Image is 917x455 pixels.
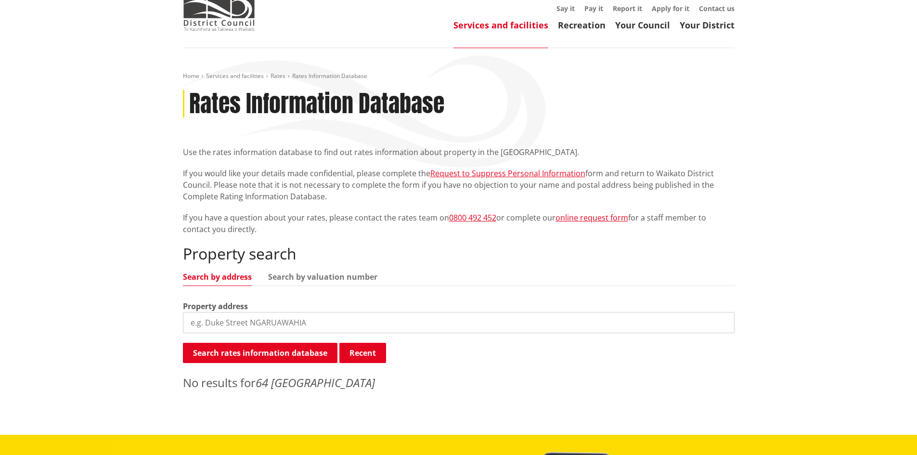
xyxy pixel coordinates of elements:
[189,90,444,118] h1: Rates Information Database
[873,415,907,449] iframe: Messenger Launcher
[339,343,386,363] button: Recent
[206,72,264,80] a: Services and facilities
[183,72,735,80] nav: breadcrumb
[183,312,735,333] input: e.g. Duke Street NGARUAWAHIA
[615,19,670,31] a: Your Council
[256,375,375,390] em: 64 [GEOGRAPHIC_DATA]
[613,4,642,13] a: Report it
[453,19,548,31] a: Services and facilities
[183,374,735,391] p: No results for
[292,72,367,80] span: Rates Information Database
[183,273,252,281] a: Search by address
[555,212,628,223] a: online request form
[271,72,285,80] a: Rates
[183,212,735,235] p: If you have a question about your rates, please contact the rates team on or complete our for a s...
[183,343,337,363] button: Search rates information database
[183,168,735,202] p: If you would like your details made confidential, please complete the form and return to Waikato ...
[556,4,575,13] a: Say it
[699,4,735,13] a: Contact us
[430,168,585,179] a: Request to Suppress Personal Information
[680,19,735,31] a: Your District
[268,273,377,281] a: Search by valuation number
[652,4,689,13] a: Apply for it
[183,245,735,263] h2: Property search
[183,72,199,80] a: Home
[449,212,496,223] a: 0800 492 452
[584,4,603,13] a: Pay it
[183,300,248,312] label: Property address
[558,19,606,31] a: Recreation
[183,146,735,158] p: Use the rates information database to find out rates information about property in the [GEOGRAPHI...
